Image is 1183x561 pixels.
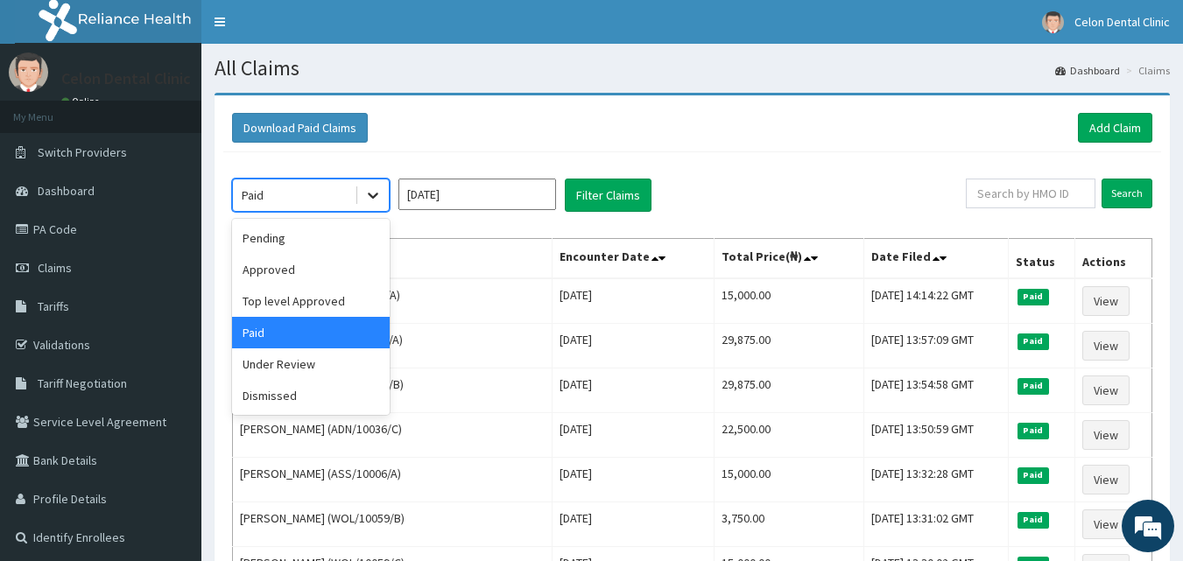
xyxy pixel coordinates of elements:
td: 3,750.00 [714,502,863,547]
span: Paid [1018,467,1049,483]
a: View [1082,286,1130,316]
a: View [1082,509,1130,539]
span: Tariffs [38,298,69,314]
input: Search by HMO ID [966,179,1095,208]
th: Encounter Date [552,239,714,279]
td: [PERSON_NAME] (ASS/10006/A) [233,458,553,502]
td: [DATE] [552,413,714,458]
th: Actions [1075,239,1152,279]
span: Paid [1018,378,1049,394]
a: View [1082,420,1130,450]
div: Approved [232,254,390,285]
td: 15,000.00 [714,458,863,502]
button: Filter Claims [565,179,651,212]
td: [DATE] 13:32:28 GMT [863,458,1008,502]
span: Switch Providers [38,144,127,160]
input: Select Month and Year [398,179,556,210]
th: Total Price(₦) [714,239,863,279]
span: Tariff Negotiation [38,375,127,391]
span: Dashboard [38,183,95,199]
th: Date Filed [863,239,1008,279]
td: [DATE] [552,324,714,368]
span: Claims [38,260,72,276]
div: Paid [242,186,264,204]
th: Name [233,239,553,279]
td: [DATE] 13:50:59 GMT [863,413,1008,458]
button: Download Paid Claims [232,113,368,143]
input: Search [1102,179,1152,208]
td: 29,875.00 [714,324,863,368]
td: [DATE] [552,502,714,547]
td: [PERSON_NAME] (KRM/10007/A) [233,324,553,368]
td: [PERSON_NAME] (NGL/10116/A) [233,278,553,324]
td: [DATE] 13:31:02 GMT [863,502,1008,547]
td: [PERSON_NAME] (KRM/10007/B) [233,368,553,413]
span: Paid [1018,333,1049,349]
a: Online [61,95,103,108]
span: We're online! [102,169,242,346]
td: [DATE] 13:54:58 GMT [863,368,1008,413]
div: Minimize live chat window [287,9,329,51]
textarea: Type your message and hit 'Enter' [9,375,334,436]
td: 29,875.00 [714,368,863,413]
a: View [1082,375,1130,405]
h1: All Claims [215,57,1170,80]
td: [DATE] 13:57:09 GMT [863,324,1008,368]
div: Pending [232,222,390,254]
td: 15,000.00 [714,278,863,324]
li: Claims [1122,63,1170,78]
th: Status [1009,239,1075,279]
td: [DATE] [552,368,714,413]
td: [PERSON_NAME] (ADN/10036/C) [233,413,553,458]
img: d_794563401_company_1708531726252_794563401 [32,88,71,131]
a: View [1082,331,1130,361]
td: [PERSON_NAME] (WOL/10059/B) [233,502,553,547]
p: Celon Dental Clinic [61,71,191,87]
img: User Image [1042,11,1064,33]
a: Dashboard [1055,63,1120,78]
div: Dismissed [232,380,390,411]
div: Paid [232,317,390,348]
img: User Image [9,53,48,92]
div: Under Review [232,348,390,380]
span: Paid [1018,512,1049,528]
td: 22,500.00 [714,413,863,458]
a: Add Claim [1078,113,1152,143]
td: [DATE] [552,278,714,324]
div: Top level Approved [232,285,390,317]
span: Paid [1018,423,1049,438]
span: Celon Dental Clinic [1074,14,1170,30]
span: Paid [1018,289,1049,305]
td: [DATE] 14:14:22 GMT [863,278,1008,324]
div: Chat with us now [91,98,294,121]
td: [DATE] [552,458,714,502]
a: View [1082,465,1130,494]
